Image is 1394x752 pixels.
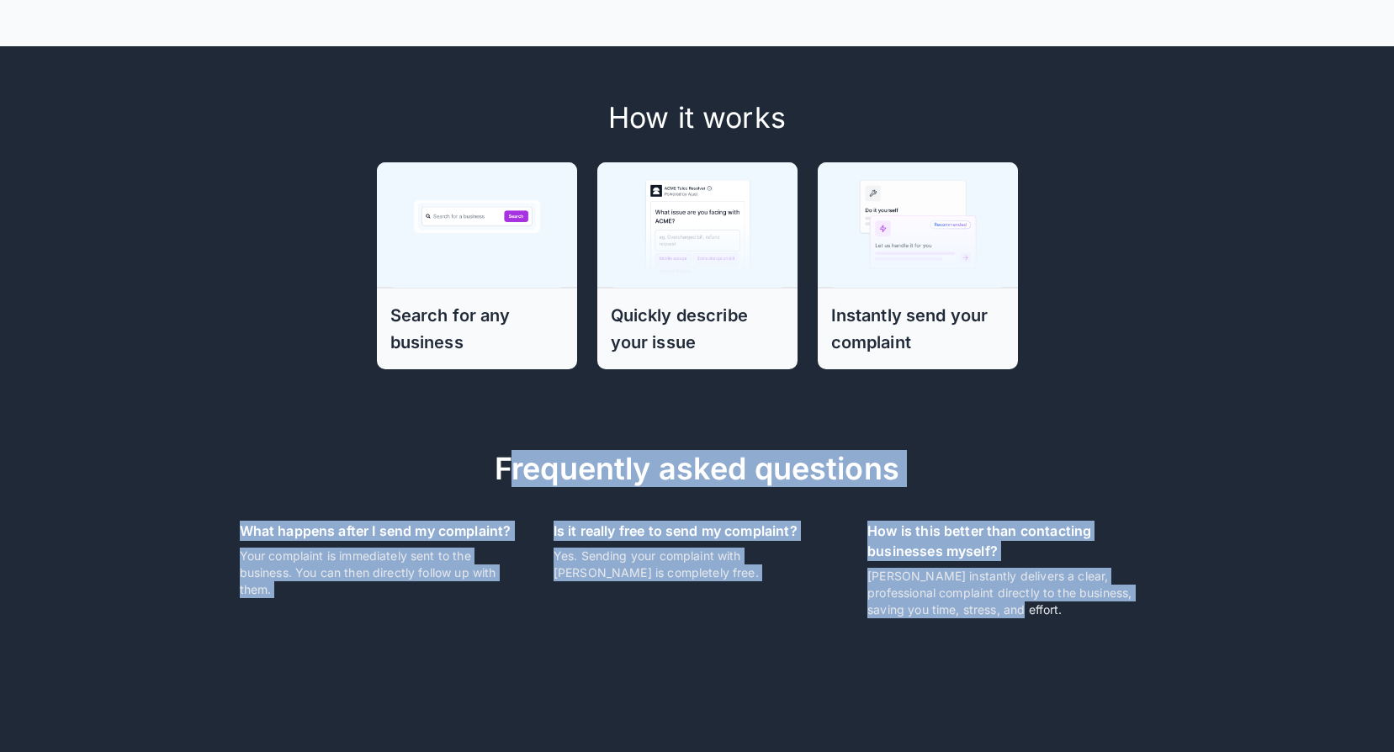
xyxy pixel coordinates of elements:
p: Is it really free to send my complaint? [554,521,840,541]
h6: Search for any business [390,302,564,356]
img: Step 1 [393,162,561,288]
h5: Frequently asked questions [240,450,1155,487]
p: Your complaint is immediately sent to the business. You can then directly follow up with them. [240,548,527,598]
img: Step 2 [613,162,782,288]
h6: Instantly send your complaint [831,302,1004,356]
p: [PERSON_NAME] instantly delivers a clear, professional complaint directly to the business, saving... [867,568,1154,618]
p: What happens after I send my complaint? [240,521,527,541]
p: Yes. Sending your complaint with [PERSON_NAME] is completely free. [554,548,840,581]
img: Step 3 [834,162,1002,288]
h6: Quickly describe your issue [611,302,784,356]
p: How is this better than contacting businesses myself? [867,521,1154,561]
h4: How it works [267,100,1128,135]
